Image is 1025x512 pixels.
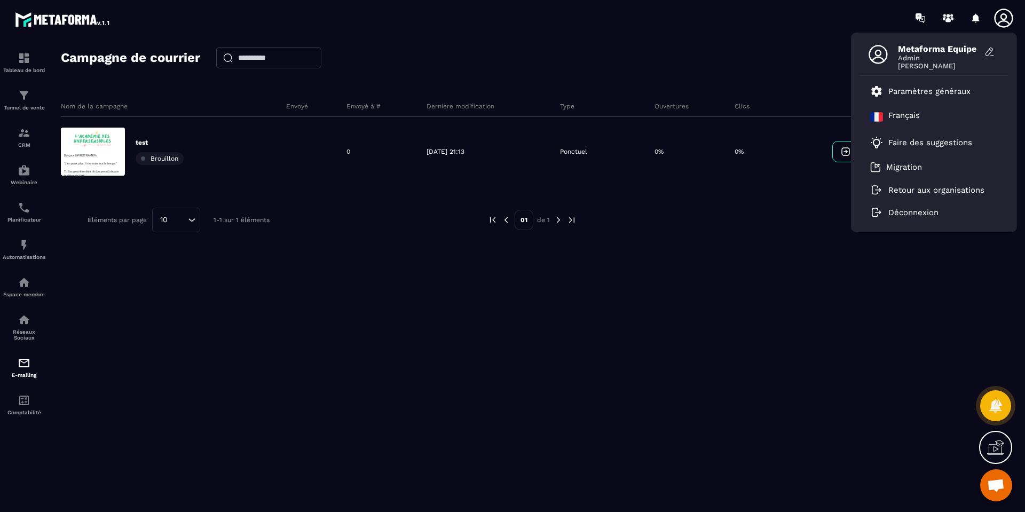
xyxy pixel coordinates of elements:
img: automations [18,276,30,289]
p: Ouvertures [655,102,689,111]
p: Bonjour %FIRSTNAME%, [11,86,203,100]
p: Espace membre [3,292,45,297]
p: 0 [346,147,350,156]
p: 1-1 sur 1 éléments [214,216,270,224]
img: accountant [18,394,30,407]
a: formationformationTableau de bord [3,44,45,81]
a: Open chat [980,469,1012,501]
a: schedulerschedulerPlanificateur [3,193,45,231]
img: automations [18,164,30,177]
input: Search for option [171,214,185,226]
p: Faire des suggestions [888,138,972,147]
a: Continuer [833,141,943,162]
a: Paramètres généraux [870,85,971,98]
a: Migration [870,162,922,172]
p: Ponctuel [560,147,587,156]
p: “J’en peux plus, il s’ennuie tout le temps.” [11,113,203,127]
img: automations [18,239,30,251]
a: formationformationTunnel de vente [3,81,45,119]
p: Éléments par page [88,216,147,224]
a: social-networksocial-networkRéseaux Sociaux [3,305,45,349]
a: Retour aux organisations [870,185,984,195]
p: Envoyé [286,102,308,111]
img: logo [15,10,111,29]
p: Nom de la campagne [61,102,128,111]
p: 0% [655,147,664,156]
p: test [136,138,184,147]
p: Webinaire [3,179,45,185]
img: prev [501,215,511,225]
p: [DATE] 21:13 [427,147,464,156]
p: Tu l’as peut-être déjà dit (ou pensé) depuis le début de l’été. [11,127,203,167]
p: Clics [735,102,750,111]
a: automationsautomationsEspace membre [3,268,45,305]
p: Comptabilité [3,409,45,415]
h2: Campagne de courrier [61,47,200,68]
a: formationformationCRM [3,119,45,156]
img: scheduler [18,201,30,214]
p: 01 [515,210,533,230]
p: Type [560,102,574,111]
img: social-network [18,313,30,326]
p: de 1 [537,216,550,224]
img: formation [18,89,30,102]
a: automationsautomationsAutomatisations [3,231,45,268]
p: E-mailing [3,372,45,378]
a: emailemailE-mailing [3,349,45,386]
span: Admin [898,54,978,62]
span: Brouillon [151,155,178,162]
p: Français [888,111,920,123]
span: [PERSON_NAME] [898,62,978,70]
p: Migration [886,162,922,172]
img: prev [488,215,498,225]
p: 0% [735,147,744,156]
p: Automatisations [3,254,45,260]
p: Réseaux Sociaux [3,329,45,341]
p: Planificateur [3,217,45,223]
img: formation [18,52,30,65]
p: Envoyé à # [346,102,381,111]
span: Metaforma Equipe [898,44,978,54]
p: Déconnexion [888,208,939,217]
img: formation [18,127,30,139]
img: icon [841,147,850,156]
img: next [554,215,563,225]
a: Faire des suggestions [870,136,984,149]
p: Paramètres généraux [888,86,971,96]
img: next [567,215,577,225]
p: Dernière modification [427,102,494,111]
p: Retour aux organisations [888,185,984,195]
div: Search for option [152,208,200,232]
a: accountantaccountantComptabilité [3,386,45,423]
p: CRM [3,142,45,148]
a: automationsautomationsWebinaire [3,156,45,193]
p: Tunnel de vente [3,105,45,111]
p: Tableau de bord [3,67,45,73]
span: 10 [156,214,171,226]
img: email [18,357,30,369]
